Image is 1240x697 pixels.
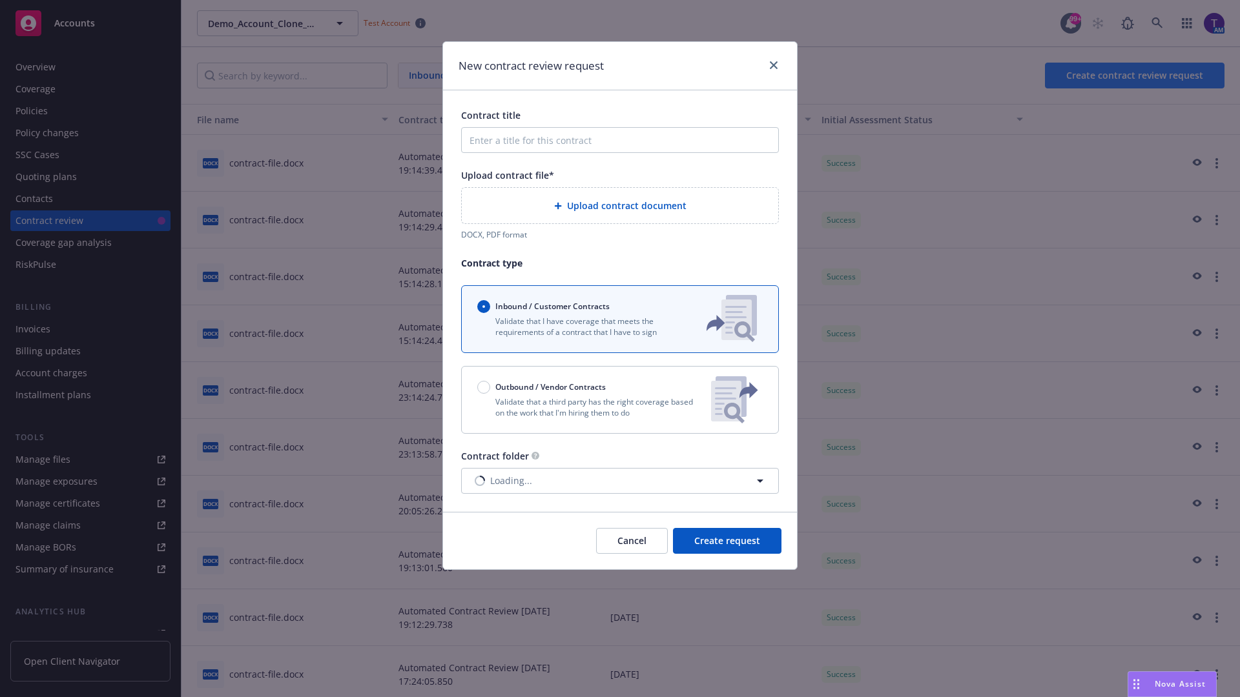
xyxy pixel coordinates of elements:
[477,396,701,418] p: Validate that a third party has the right coverage based on the work that I'm hiring them to do
[673,528,781,554] button: Create request
[461,256,779,270] p: Contract type
[461,450,529,462] span: Contract folder
[461,109,521,121] span: Contract title
[459,57,604,74] h1: New contract review request
[596,528,668,554] button: Cancel
[1155,678,1206,689] span: Nova Assist
[1128,671,1217,697] button: Nova Assist
[461,285,779,353] button: Inbound / Customer ContractsValidate that I have coverage that meets the requirements of a contra...
[477,381,490,394] input: Outbound / Vendor Contracts
[461,127,779,153] input: Enter a title for this contract
[461,366,779,434] button: Outbound / Vendor ContractsValidate that a third party has the right coverage based on the work t...
[477,300,490,313] input: Inbound / Customer Contracts
[617,534,646,547] span: Cancel
[461,229,779,240] div: DOCX, PDF format
[490,474,532,487] span: Loading...
[1128,672,1144,696] div: Drag to move
[461,468,779,494] button: Loading...
[461,169,554,181] span: Upload contract file*
[694,534,760,547] span: Create request
[766,57,781,73] a: close
[495,381,606,392] span: Outbound / Vendor Contracts
[461,187,779,224] div: Upload contract document
[567,199,687,212] span: Upload contract document
[477,316,685,338] p: Validate that I have coverage that meets the requirements of a contract that I have to sign
[495,301,610,312] span: Inbound / Customer Contracts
